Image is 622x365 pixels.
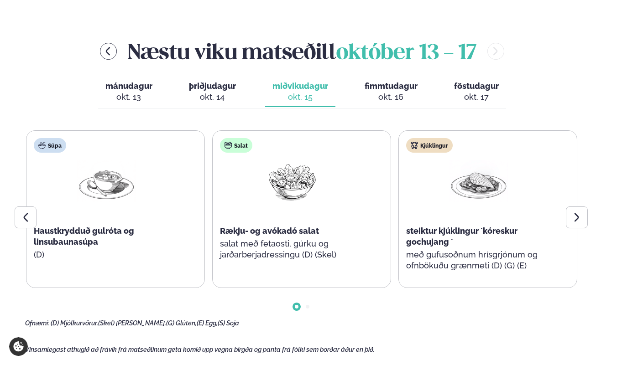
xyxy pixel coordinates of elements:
[411,142,418,149] img: chicken.svg
[9,337,28,356] a: Cookie settings
[265,77,335,107] button: miðvikudagur okt. 15
[98,77,160,107] button: mánudagur okt. 13
[220,238,365,260] p: salat með fetaosti, gúrku og jarðarberjadressingu (D) (Skel)
[454,81,499,91] span: föstudagur
[189,81,236,91] span: þriðjudagur
[105,81,152,91] span: mánudagur
[306,305,309,308] span: Go to slide 2
[38,142,46,149] img: soup.svg
[272,81,328,91] span: miðvikudagur
[182,77,243,107] button: þriðjudagur okt. 14
[25,346,375,353] span: Vinsamlegast athugið að frávik frá matseðlinum geta komið upp vegna birgða og panta frá fólki sem...
[166,319,197,327] span: (G) Glúten,
[34,226,134,247] span: Haustkrydduð gulróta og linsubaunasúpa
[272,92,328,103] div: okt. 15
[77,160,136,202] img: Soup.png
[34,138,66,153] div: Súpa
[454,92,499,103] div: okt. 17
[220,138,252,153] div: Salat
[447,77,506,107] button: föstudagur okt. 17
[189,92,236,103] div: okt. 14
[406,226,517,247] span: steiktur kjúklingur ´kóreskur gochujang ´
[98,319,166,327] span: (Skel) [PERSON_NAME],
[197,319,218,327] span: (E) Egg,
[51,319,98,327] span: (D) Mjólkurvörur,
[357,77,425,107] button: fimmtudagur okt. 16
[100,43,117,60] button: menu-btn-left
[336,43,476,63] span: október 13 - 17
[365,92,418,103] div: okt. 16
[365,81,418,91] span: fimmtudagur
[34,249,179,260] p: (D)
[218,319,239,327] span: (S) Soja
[263,160,322,202] img: Salad.png
[406,138,453,153] div: Kjúklingur
[25,319,49,327] span: Ofnæmi:
[105,92,152,103] div: okt. 13
[128,36,476,66] h2: Næstu viku matseðill
[406,249,551,271] p: með gufusoðnum hrísgrjónum og ofnbökuðu grænmeti (D) (G) (E)
[295,305,298,308] span: Go to slide 1
[225,142,232,149] img: salad.svg
[487,43,504,60] button: menu-btn-right
[220,226,319,236] span: Rækju- og avókadó salat
[450,160,508,202] img: Chicken-breast.png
